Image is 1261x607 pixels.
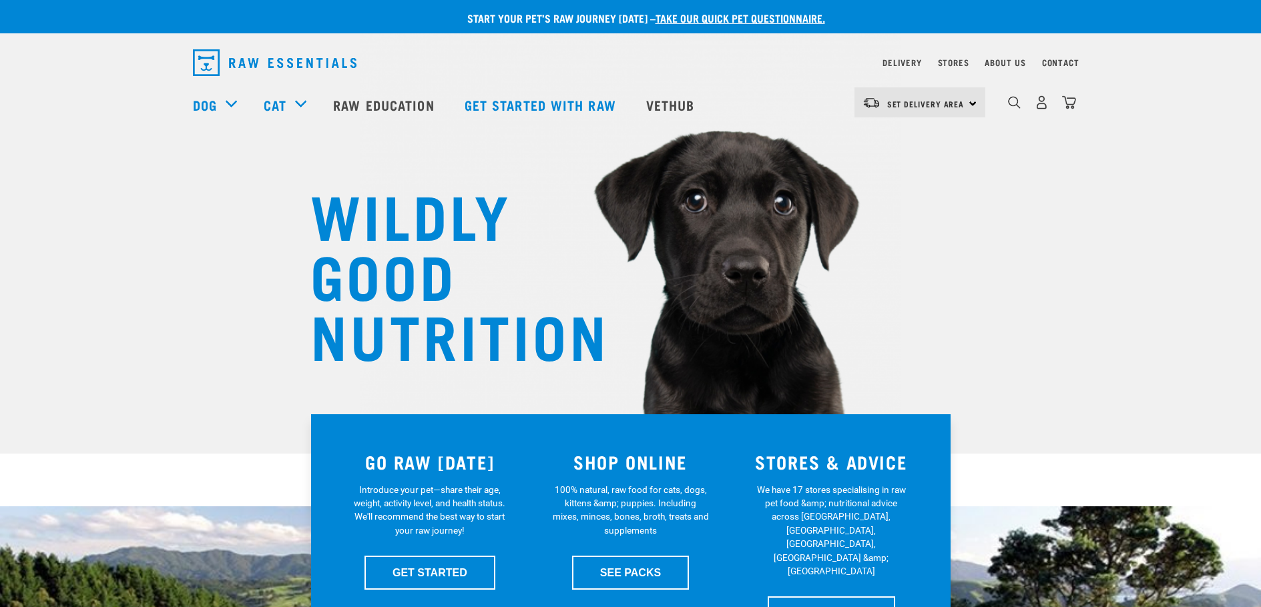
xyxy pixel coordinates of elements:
[182,44,1079,81] nav: dropdown navigation
[1008,96,1021,109] img: home-icon-1@2x.png
[552,483,709,538] p: 100% natural, raw food for cats, dogs, kittens &amp; puppies. Including mixes, minces, bones, bro...
[985,60,1025,65] a: About Us
[633,78,712,131] a: Vethub
[1035,95,1049,109] img: user.png
[1042,60,1079,65] a: Contact
[656,15,825,21] a: take our quick pet questionnaire.
[739,452,924,472] h3: STORES & ADVICE
[862,97,880,109] img: van-moving.png
[193,49,356,76] img: Raw Essentials Logo
[338,452,523,472] h3: GO RAW [DATE]
[351,483,508,538] p: Introduce your pet—share their age, weight, activity level, and health status. We'll recommend th...
[364,556,495,589] a: GET STARTED
[193,95,217,115] a: Dog
[938,60,969,65] a: Stores
[264,95,286,115] a: Cat
[572,556,689,589] a: SEE PACKS
[451,78,633,131] a: Get started with Raw
[882,60,921,65] a: Delivery
[320,78,451,131] a: Raw Education
[1062,95,1076,109] img: home-icon@2x.png
[538,452,723,472] h3: SHOP ONLINE
[753,483,910,578] p: We have 17 stores specialising in raw pet food &amp; nutritional advice across [GEOGRAPHIC_DATA],...
[887,101,965,106] span: Set Delivery Area
[310,183,577,364] h1: WILDLY GOOD NUTRITION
